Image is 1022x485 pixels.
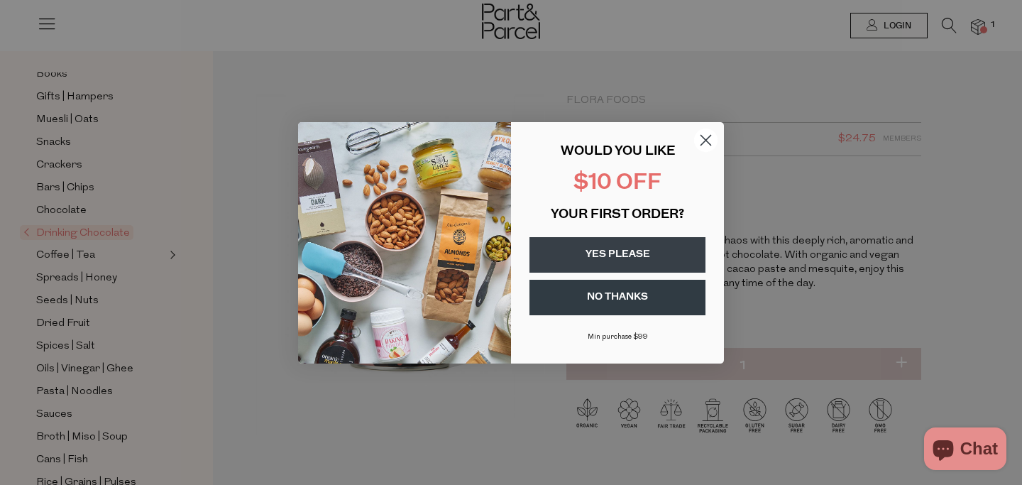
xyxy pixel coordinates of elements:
[529,237,705,273] button: YES PLEASE
[529,280,705,315] button: NO THANKS
[693,128,718,153] button: Close dialog
[588,333,648,341] span: Min purchase $99
[561,146,675,158] span: WOULD YOU LIKE
[573,173,661,195] span: $10 OFF
[298,122,511,364] img: 43fba0fb-7538-40bc-babb-ffb1a4d097bc.jpeg
[920,427,1011,474] inbox-online-store-chat: Shopify online store chat
[551,209,684,222] span: YOUR FIRST ORDER?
